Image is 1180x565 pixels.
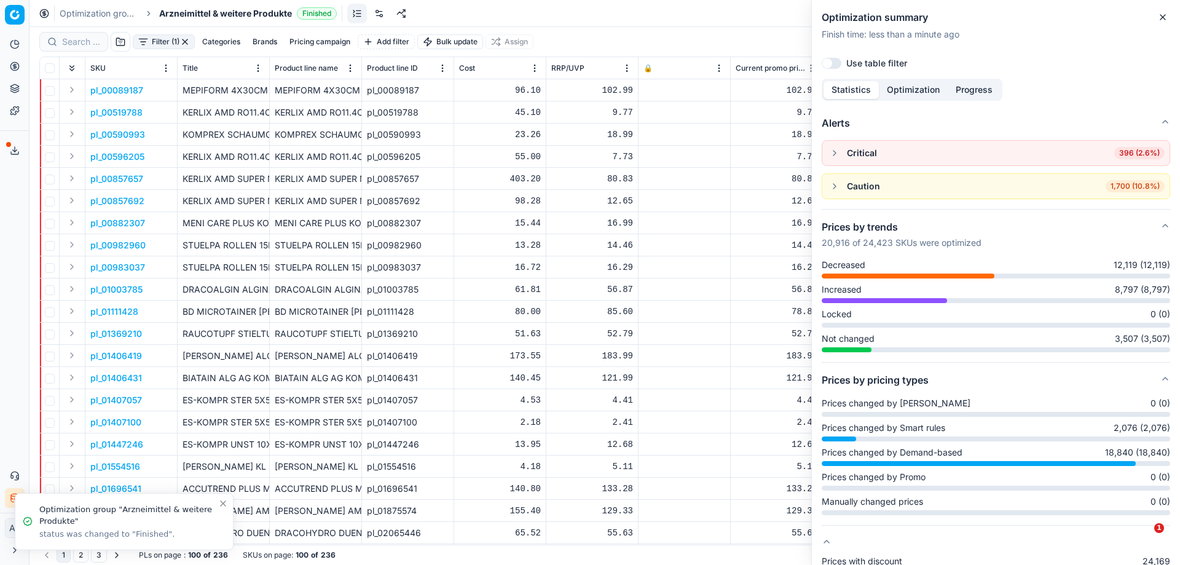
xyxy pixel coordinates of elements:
div: 55.63 [551,527,633,539]
div: 56.87 [736,283,817,296]
p: STUELPA ROLLEN 15MX6CM GR2 [183,239,264,251]
button: pl_00519788 [90,106,143,119]
div: 52.79 [736,328,817,340]
span: RRP/UVP [551,63,584,73]
button: Bulk update [417,34,483,49]
div: Critical [847,147,877,159]
button: Go to previous page [39,548,54,563]
span: Decreased [822,259,865,271]
p: pl_00857657 [90,173,143,185]
button: Assign [486,34,533,49]
button: Statistics [824,81,879,99]
button: 1 [57,548,71,563]
div: 55.63 [736,527,817,539]
button: pl_00983037 [90,261,145,274]
div: 9.77 [736,106,817,119]
div: 7.73 [736,151,817,163]
div: Alerts [822,140,1170,209]
p: DRACOHYDRO DUENN WA10X10CM [183,527,264,539]
button: Expand [65,326,79,341]
button: Expand [65,171,79,186]
div: 2.18 [459,416,541,429]
span: Increased [822,283,862,296]
button: pl_01003785 [90,283,143,296]
div: STUELPA ROLLEN 15MX6CM GR2 [275,239,356,251]
div: 56.87 [551,283,633,296]
span: 0 (0) [1150,496,1170,508]
span: 3,507 (3,507) [1115,333,1170,345]
div: pl_01003785 [367,283,449,296]
div: 133.28 [551,483,633,495]
span: AR [6,519,24,537]
div: 51.63 [459,328,541,340]
p: [PERSON_NAME] ALGINATE KOM 15X15 [183,350,264,362]
div: KERLIX AMD SUPER ME15X17CM [275,195,356,207]
span: Arzneimittel & weitere Produkte [159,7,292,20]
span: 12,119 (12,119) [1114,259,1170,271]
div: 129.33 [736,505,817,517]
button: Expand [65,481,79,496]
button: Prices by pricing types [822,363,1170,397]
div: pl_02065446 [367,527,449,539]
div: 102.99 [551,84,633,97]
h2: Optimization summary [822,10,1170,25]
label: Use table filter [846,59,907,68]
span: 0 (0) [1150,471,1170,483]
span: Cost [459,63,475,73]
button: Expand [65,459,79,473]
div: BIATAIN ALG AG KOM 5X5 SI [275,372,356,384]
div: 183.99 [551,350,633,362]
p: pl_00857692 [90,195,144,207]
div: 80.00 [459,306,541,318]
div: 183.99 [736,350,817,362]
span: Locked [822,308,852,320]
button: Progress [948,81,1001,99]
div: 55.00 [459,151,541,163]
div: DRACOALGIN ALGINAT 10X10CM [275,283,356,296]
span: Arzneimittel & weitere ProdukteFinished [159,7,337,20]
div: 45.10 [459,106,541,119]
div: 9.77 [551,106,633,119]
div: 18.99 [736,128,817,141]
button: pl_00089187 [90,84,143,97]
div: KERLIX AMD RO11.4CMX3.7M [275,106,356,119]
button: Expand [65,348,79,363]
button: Alerts [822,106,1170,140]
button: Optimization [879,81,948,99]
button: Expand all [65,61,79,76]
button: pl_00882307 [90,217,145,229]
button: AR [5,518,25,538]
button: Expand [65,127,79,141]
h5: Prices by trends [822,219,981,234]
p: RAUCOTUPF STIELTUP STER GW [183,328,264,340]
div: ES-KOMPR UNST 10X10 12F [275,438,356,451]
button: Expand [65,259,79,274]
div: Caution [847,180,880,192]
div: KERLIX AMD RO11.4CMX3.7M S [275,151,356,163]
strong: 236 [321,550,336,560]
p: Finish time : less than a minute ago [822,28,1170,41]
span: Prices changed by Smart rules [822,422,945,434]
div: pl_01875574 [367,505,449,517]
div: : [139,550,228,560]
button: pl_01407057 [90,394,142,406]
button: Expand [65,392,79,407]
p: pl_01406419 [90,350,142,362]
nav: breadcrumb [60,7,337,20]
button: Expand [65,82,79,97]
button: Expand [65,304,79,318]
button: Add filter [358,34,415,49]
button: pl_00596205 [90,151,144,163]
span: 0 (0) [1150,397,1170,409]
div: status was changed to "Finished". [39,529,218,540]
button: pl_00982960 [90,239,146,251]
div: pl_00089187 [367,84,449,97]
div: 2.41 [551,416,633,429]
input: Search by SKU or title [62,36,100,48]
p: MEPIFORM 4X30CM [183,84,264,97]
div: KOMPREX SCHAUMG 2MX8CM 0.5 [275,128,356,141]
div: Optimization group "Arzneimittel & weitere Produkte" [39,504,218,527]
div: 12.68 [551,438,633,451]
